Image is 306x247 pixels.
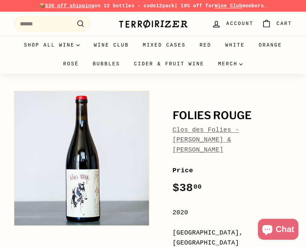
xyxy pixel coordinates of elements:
h1: Folies Rouge [173,110,292,122]
img: Folies Rouge [14,91,149,225]
span: Account [226,20,253,27]
a: Wine Club [214,3,242,9]
a: Bubbles [86,55,127,73]
label: Price [173,165,292,176]
summary: Shop all wine [17,36,87,55]
strong: 12pack [156,3,174,9]
a: Orange [252,36,289,55]
a: Rosé [56,55,86,73]
a: Clos des Folies - [PERSON_NAME] & [PERSON_NAME] [173,126,239,154]
span: $38 [173,182,202,195]
div: 2020 [173,208,292,218]
a: Mixed Cases [136,36,193,55]
a: White [218,36,252,55]
a: Wine Club [87,36,136,55]
summary: Merch [211,55,250,73]
a: Red [193,36,218,55]
a: Cider & Fruit Wine [127,55,211,73]
p: 📦 on 12 bottles - code | 10% off for members. [14,2,292,10]
inbox-online-store-chat: Shopify online store chat [256,219,300,241]
span: $30 off shipping [45,3,95,9]
a: Account [207,14,258,34]
span: Cart [276,20,292,27]
a: Cart [258,14,296,34]
sup: 00 [193,183,202,191]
